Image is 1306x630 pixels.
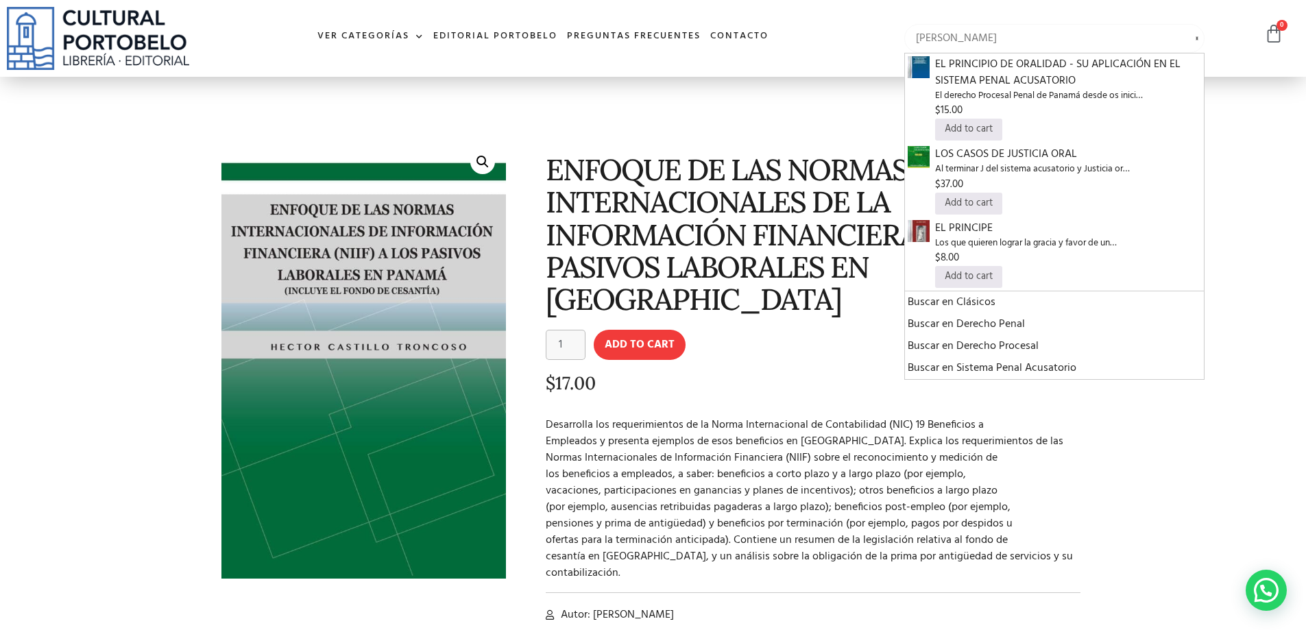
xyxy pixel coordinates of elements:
[935,146,1202,192] a: LOS CASOS DE JUSTICIA ORALAl terminar J del sistema acusatorio y Justicia or…$37.00
[428,22,562,51] a: Editorial Portobelo
[562,22,705,51] a: Preguntas frecuentes
[546,154,1081,315] h1: ENFOQUE DE LAS NORMAS INTERNACIONALES DE LA INFORMACIÓN FINANCIERA (NIIF) A LOS PASIVOS LABORALES...
[935,193,1003,215] a: Add to cart: “LOS CASOS DE JUSTICIA ORAL”
[908,146,930,168] img: LOS_CASOS_DE_JUSTICIA_ORAL-2.jpg
[908,338,1202,354] a: Buscar en Derecho Procesal
[935,250,959,266] bdi: 8.00
[1277,20,1287,31] span: 0
[935,119,1003,141] a: Add to cart: “EL PRINCIPIO DE ORALIDAD - SU APLICACIÓN EN EL SISTEMA PENAL ACUSATORIO”
[935,266,1003,288] a: Add to cart: “EL PRINCIPE”
[908,58,930,76] a: EL PRINCIPIO DE ORALIDAD - SU APLICACIÓN EN EL SISTEMA PENAL ACUSATORIO
[908,294,1202,311] a: Buscar en Clásicos
[935,250,941,266] span: $
[546,372,555,394] span: $
[546,417,1081,581] p: Desarrolla los requerimientos de la Norma Internacional de Contabilidad (NIC) 19 Beneficios a Emp...
[908,222,930,240] a: EL PRINCIPE
[908,56,930,78] img: BA219-2.jpg
[908,148,930,166] a: LOS CASOS DE JUSTICIA ORAL
[904,24,1205,53] input: Búsqueda
[935,56,1202,119] a: EL PRINCIPIO DE ORALIDAD - SU APLICACIÓN EN EL SISTEMA PENAL ACUSATORIOEl derecho Procesal Penal ...
[546,330,585,360] input: Product quantity
[935,220,1202,266] a: EL PRINCIPELos que quieren lograr la gracia y favor de un…$8.00
[908,316,1202,332] a: Buscar en Derecho Penal
[935,89,1202,103] span: El derecho Procesal Penal de Panamá desde os inici…
[935,237,1202,250] span: Los que quieren lograr la gracia y favor de un…
[594,330,686,360] button: Add to cart
[470,149,495,174] a: 🔍
[313,22,428,51] a: Ver Categorías
[908,360,1202,376] a: Buscar en Sistema Penal Acusatorio
[908,220,930,242] img: CP5-2.jpg
[705,22,773,51] a: Contacto
[935,176,963,193] bdi: 37.00
[935,102,941,119] span: $
[935,146,1202,162] span: LOS CASOS DE JUSTICIA ORAL
[935,176,941,193] span: $
[935,56,1202,89] span: EL PRINCIPIO DE ORALIDAD - SU APLICACIÓN EN EL SISTEMA PENAL ACUSATORIO
[935,102,963,119] bdi: 15.00
[935,220,1202,237] span: EL PRINCIPE
[557,607,674,623] span: Autor: [PERSON_NAME]
[935,162,1202,176] span: Al terminar J del sistema acusatorio y Justicia or…
[546,372,596,394] bdi: 17.00
[1264,24,1283,44] a: 0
